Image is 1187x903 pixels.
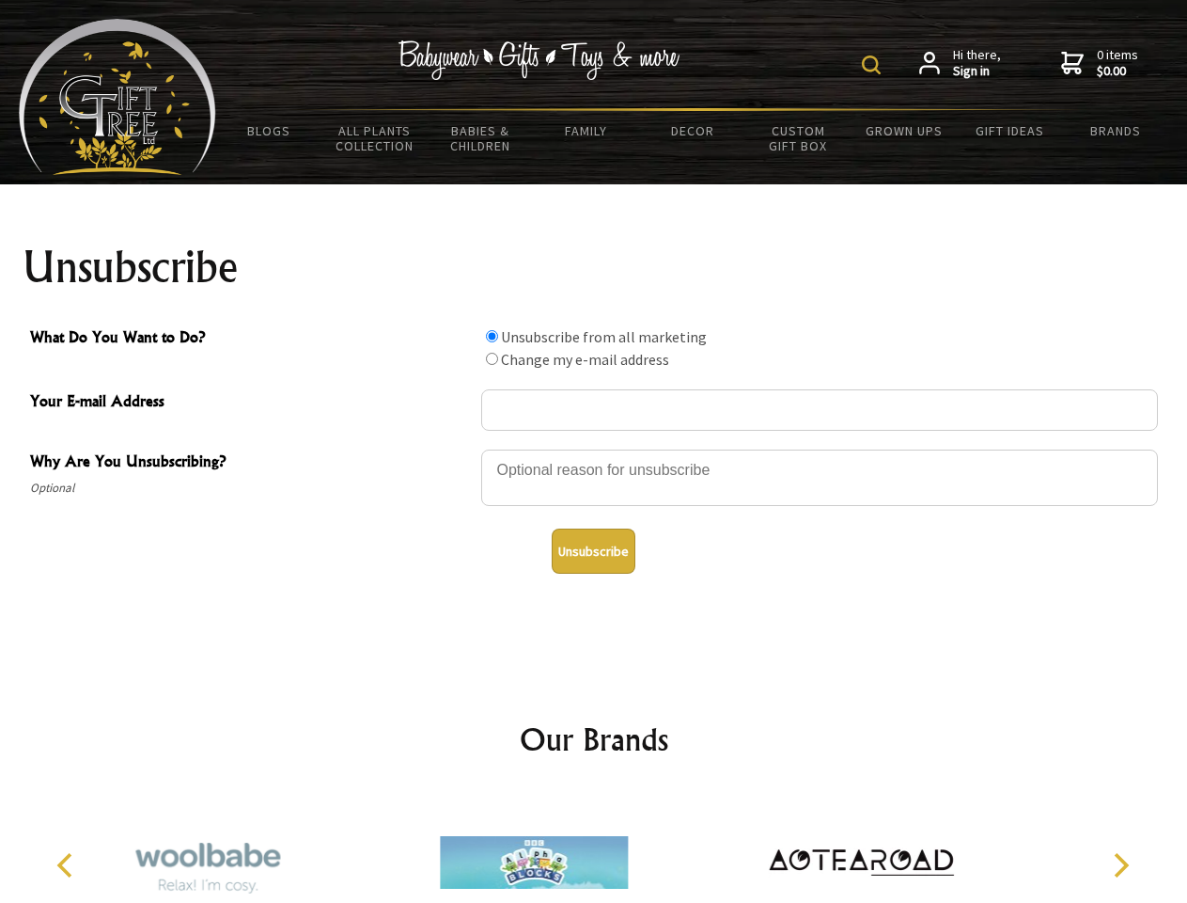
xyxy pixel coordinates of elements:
span: 0 items [1097,46,1138,80]
a: Hi there,Sign in [919,47,1001,80]
a: BLOGS [216,111,322,150]
button: Previous [47,845,88,886]
strong: Sign in [953,63,1001,80]
strong: $0.00 [1097,63,1138,80]
span: Your E-mail Address [30,389,472,417]
span: Why Are You Unsubscribing? [30,450,472,477]
h1: Unsubscribe [23,245,1165,290]
a: All Plants Collection [322,111,429,166]
img: product search [862,55,881,74]
a: Gift Ideas [957,111,1063,150]
img: Babyware - Gifts - Toys and more... [19,19,216,175]
button: Next [1100,845,1141,886]
a: 0 items$0.00 [1061,47,1138,80]
label: Unsubscribe from all marketing [501,327,707,346]
a: Decor [639,111,745,150]
a: Brands [1063,111,1169,150]
textarea: Why Are You Unsubscribing? [481,450,1158,506]
h2: Our Brands [38,717,1150,762]
button: Unsubscribe [552,529,635,574]
a: Babies & Children [428,111,534,166]
input: Your E-mail Address [481,389,1158,431]
span: Hi there, [953,47,1001,80]
input: What Do You Want to Do? [486,330,498,342]
span: What Do You Want to Do? [30,325,472,353]
span: Optional [30,477,472,499]
a: Grown Ups [851,111,957,150]
a: Custom Gift Box [745,111,851,166]
img: Babywear - Gifts - Toys & more [398,40,680,80]
input: What Do You Want to Do? [486,353,498,365]
label: Change my e-mail address [501,350,669,369]
a: Family [534,111,640,150]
